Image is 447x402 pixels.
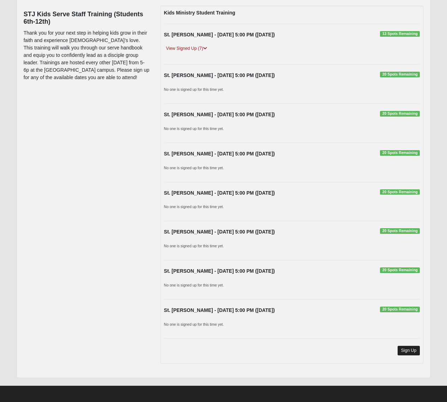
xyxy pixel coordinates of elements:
[164,166,224,170] small: No one is signed up for this time yet.
[164,229,275,235] strong: St. [PERSON_NAME] - [DATE] 5:00 PM ([DATE])
[164,112,275,117] strong: St. [PERSON_NAME] - [DATE] 5:00 PM ([DATE])
[164,244,224,248] small: No one is signed up for this time yet.
[164,151,275,156] strong: St. [PERSON_NAME] - [DATE] 5:00 PM ([DATE])
[380,72,420,77] span: 20 Spots Remaining
[24,11,150,26] h4: STJ Kids Serve Staff Training (Students 6th-12th)
[380,307,420,312] span: 20 Spots Remaining
[380,189,420,195] span: 20 Spots Remaining
[164,32,275,37] strong: St. [PERSON_NAME] - [DATE] 5:00 PM ([DATE])
[164,126,224,131] small: No one is signed up for this time yet.
[380,228,420,234] span: 20 Spots Remaining
[380,267,420,273] span: 20 Spots Remaining
[164,190,275,196] strong: St. [PERSON_NAME] - [DATE] 5:00 PM ([DATE])
[380,31,420,37] span: 13 Spots Remaining
[164,283,224,287] small: No one is signed up for this time yet.
[164,87,224,91] small: No one is signed up for this time yet.
[24,29,150,81] p: Thank you for your next step in helping kids grow in their faith and experience [DEMOGRAPHIC_DATA...
[164,205,224,209] small: No one is signed up for this time yet.
[398,346,420,355] a: Sign Up
[164,322,224,326] small: No one is signed up for this time yet.
[380,150,420,156] span: 20 Spots Remaining
[164,268,275,274] strong: St. [PERSON_NAME] - [DATE] 5:00 PM ([DATE])
[164,10,235,16] strong: Kids Ministry Student Training
[164,45,209,52] a: View Signed Up (7)
[164,307,275,313] strong: St. [PERSON_NAME] - [DATE] 5:00 PM ([DATE])
[380,111,420,117] span: 20 Spots Remaining
[164,72,275,78] strong: St. [PERSON_NAME] - [DATE] 5:00 PM ([DATE])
